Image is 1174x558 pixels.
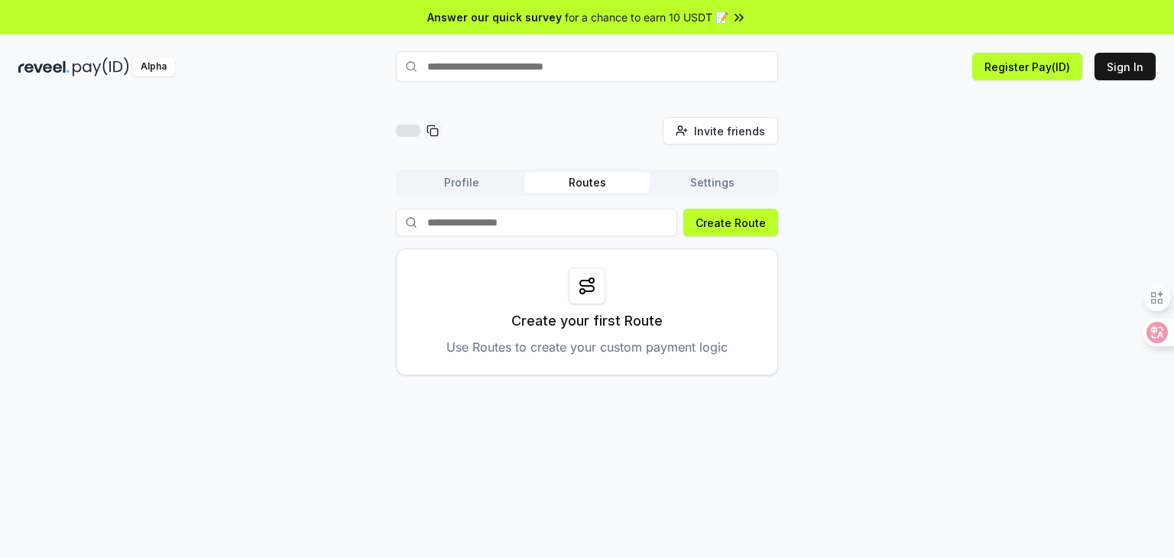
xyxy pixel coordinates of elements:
button: Settings [650,172,775,193]
p: Use Routes to create your custom payment logic [446,338,728,356]
div: Alpha [132,57,175,76]
button: Invite friends [663,117,778,144]
img: reveel_dark [18,57,70,76]
button: Create Route [683,209,778,236]
button: Profile [399,172,524,193]
p: Create your first Route [511,310,663,332]
button: Register Pay(ID) [972,53,1082,80]
button: Sign In [1095,53,1156,80]
button: Routes [524,172,650,193]
span: Invite friends [694,123,765,139]
span: Answer our quick survey [427,9,562,25]
span: for a chance to earn 10 USDT 📝 [565,9,728,25]
img: pay_id [73,57,129,76]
